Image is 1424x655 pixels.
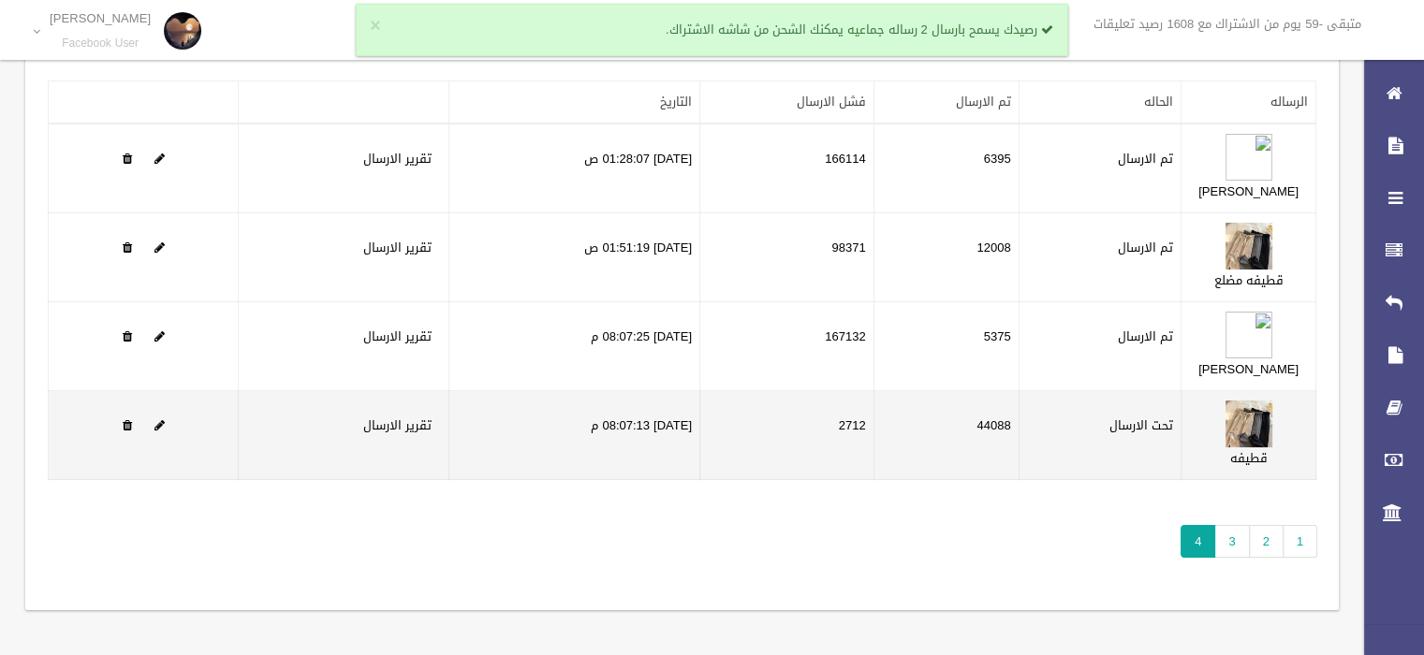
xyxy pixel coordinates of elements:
label: تحت الارسال [1109,415,1173,437]
a: تقرير الارسال [363,236,432,259]
a: Edit [1226,236,1272,259]
td: [DATE] 01:51:19 ص [448,213,699,302]
label: تم الارسال [1118,326,1173,348]
img: 638943571055027320.MP4 [1226,134,1272,181]
td: 98371 [699,213,873,302]
td: [DATE] 01:28:07 ص [448,124,699,213]
button: × [370,17,380,36]
a: Edit [154,147,165,170]
a: [PERSON_NAME] [1198,357,1299,381]
a: التاريخ [660,90,692,113]
a: Edit [154,236,165,259]
td: 12008 [873,213,1019,302]
label: تم الارسال [1118,148,1173,170]
a: 1 [1283,525,1317,558]
span: 4 [1181,525,1215,558]
td: [DATE] 08:07:13 م [448,391,699,480]
small: Facebook User [50,36,151,51]
a: تقرير الارسال [363,325,432,348]
th: الحاله [1019,81,1181,124]
label: تم الارسال [1118,237,1173,259]
td: 5375 [873,302,1019,391]
td: [DATE] 08:07:25 م [448,302,699,391]
p: [PERSON_NAME] [50,11,151,25]
a: Edit [1226,414,1272,437]
th: الرساله [1182,81,1316,124]
a: تقرير الارسال [363,147,432,170]
img: 638944253216152993.jpg [1226,400,1272,447]
a: Edit [1226,147,1272,170]
td: 166114 [699,124,873,213]
td: 2712 [699,391,873,480]
img: 638943584086656160.jpg [1226,223,1272,269]
a: تم الارسال [956,90,1011,113]
a: Edit [154,414,165,437]
div: رصيدك يسمح بارسال 2 رساله جماعيه يمكنك الشحن من شاشه الاشتراك. [356,4,1068,56]
a: Edit [1226,325,1272,348]
img: 638944252658650279.MP4 [1226,312,1272,358]
a: 3 [1214,525,1249,558]
a: فشل الارسال [797,90,866,113]
a: قطيفه [1230,446,1268,470]
a: [PERSON_NAME] [1198,180,1299,203]
a: قطيفه مضلع [1214,269,1284,292]
td: 167132 [699,302,873,391]
a: تقرير الارسال [363,414,432,437]
td: 6395 [873,124,1019,213]
a: 2 [1249,525,1284,558]
td: 44088 [873,391,1019,480]
a: Edit [154,325,165,348]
